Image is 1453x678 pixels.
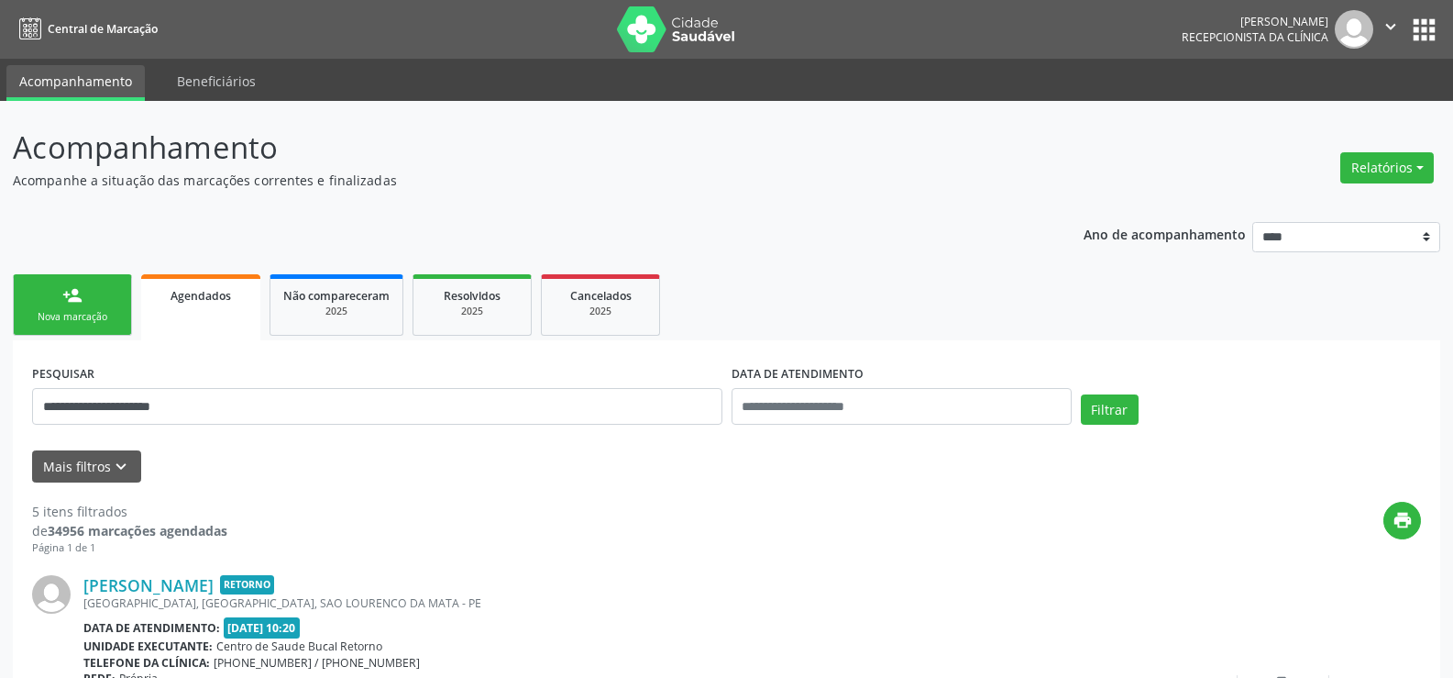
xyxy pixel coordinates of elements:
div: Nova marcação [27,310,118,324]
label: PESQUISAR [32,360,94,388]
b: Data de atendimento: [83,620,220,636]
i: keyboard_arrow_down [111,457,131,477]
span: Central de Marcação [48,21,158,37]
button: apps [1408,14,1440,46]
strong: 34956 marcações agendadas [48,522,227,539]
span: Recepcionista da clínica [1182,29,1328,45]
span: Cancelados [570,288,632,304]
div: Página 1 de 1 [32,540,227,556]
button: Mais filtroskeyboard_arrow_down [32,450,141,483]
div: 2025 [426,305,518,318]
label: DATA DE ATENDIMENTO [732,360,864,388]
p: Ano de acompanhamento [1084,222,1246,245]
button: Relatórios [1340,152,1434,183]
i: print [1392,510,1413,530]
a: Central de Marcação [13,14,158,44]
b: Telefone da clínica: [83,655,210,671]
span: [DATE] 10:20 [224,617,301,639]
p: Acompanhe a situação das marcações correntes e finalizadas [13,171,1012,190]
button: print [1383,502,1421,539]
div: 5 itens filtrados [32,502,227,521]
div: person_add [62,285,83,306]
span: Agendados [171,288,231,304]
span: Resolvidos [444,288,501,304]
i:  [1381,17,1401,37]
img: img [32,575,71,614]
span: Retorno [220,575,274,595]
div: 2025 [555,305,646,318]
button:  [1373,10,1408,49]
a: Beneficiários [164,65,269,97]
div: de [32,521,227,540]
p: Acompanhamento [13,125,1012,171]
span: Não compareceram [283,288,390,304]
a: [PERSON_NAME] [83,575,214,595]
a: Acompanhamento [6,65,145,101]
span: Centro de Saude Bucal Retorno [216,639,382,654]
div: [PERSON_NAME] [1182,14,1328,29]
div: 2025 [283,305,390,318]
b: Unidade executante: [83,639,213,654]
img: img [1335,10,1373,49]
span: [PHONE_NUMBER] / [PHONE_NUMBER] [214,655,420,671]
button: Filtrar [1081,395,1139,426]
div: [GEOGRAPHIC_DATA], [GEOGRAPHIC_DATA], SAO LOURENCO DA MATA - PE [83,595,1146,611]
